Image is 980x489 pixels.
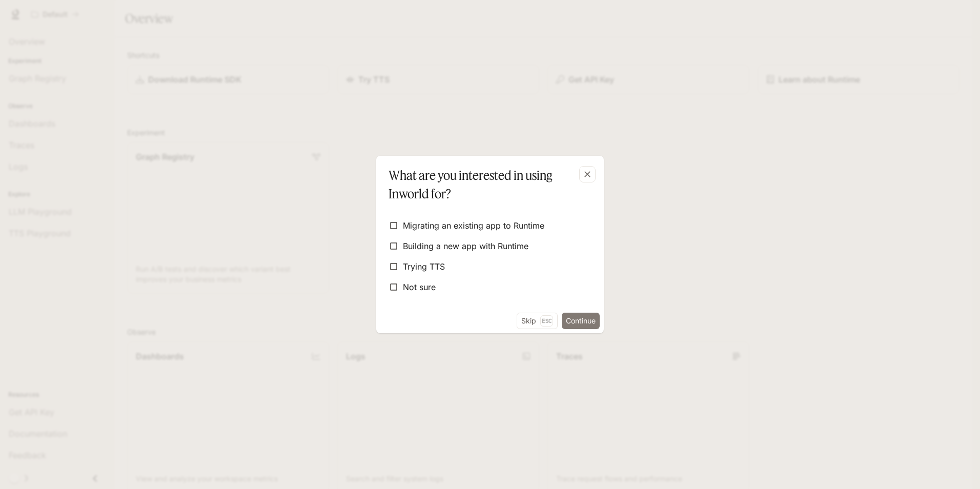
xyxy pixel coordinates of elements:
[562,313,600,329] button: Continue
[389,166,587,203] p: What are you interested in using Inworld for?
[403,240,528,252] span: Building a new app with Runtime
[517,313,558,329] button: SkipEsc
[403,219,544,232] span: Migrating an existing app to Runtime
[540,315,553,327] p: Esc
[403,260,445,273] span: Trying TTS
[403,281,436,293] span: Not sure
